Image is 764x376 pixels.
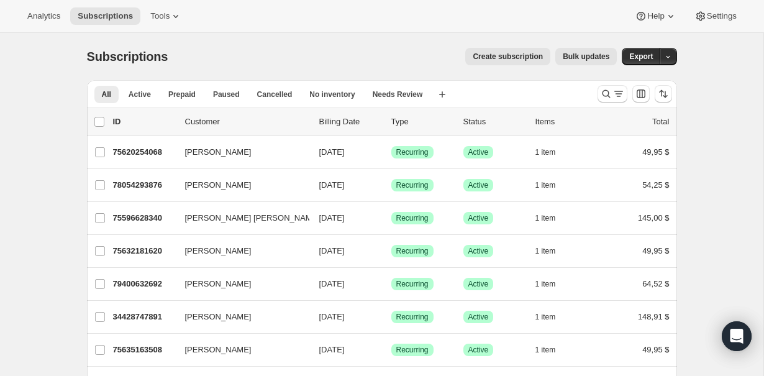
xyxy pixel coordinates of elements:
span: 1 item [535,279,556,289]
span: Bulk updates [563,52,609,62]
button: Help [627,7,684,25]
span: Active [468,180,489,190]
p: 78054293876 [113,179,175,191]
button: [PERSON_NAME] [178,142,302,162]
button: Crear vista nueva [432,86,452,103]
span: [DATE] [319,147,345,157]
button: 1 item [535,209,570,227]
span: [PERSON_NAME] [185,344,252,356]
button: Subscriptions [70,7,140,25]
button: [PERSON_NAME] [178,340,302,360]
button: 1 item [535,144,570,161]
span: 64,52 $ [642,279,669,288]
span: 1 item [535,180,556,190]
span: [PERSON_NAME] [185,179,252,191]
span: Prepaid [168,89,196,99]
span: [DATE] [319,279,345,288]
p: Customer [185,116,309,128]
p: ID [113,116,175,128]
span: [PERSON_NAME] [PERSON_NAME] [185,212,320,224]
span: 1 item [535,246,556,256]
span: Settings [707,11,737,21]
span: 1 item [535,312,556,322]
p: 75596628340 [113,212,175,224]
div: 79400632692[PERSON_NAME][DATE]LogradoRecurringLogradoActive1 item64,52 $ [113,275,670,293]
button: Personalizar el orden y la visibilidad de las columnas de la tabla [632,85,650,103]
button: 1 item [535,341,570,359]
p: Total [652,116,669,128]
div: Type [391,116,453,128]
span: Needs Review [373,89,423,99]
button: [PERSON_NAME] [178,241,302,261]
button: Create subscription [465,48,550,65]
button: Tools [143,7,189,25]
span: [DATE] [319,345,345,354]
span: 145,00 $ [638,213,670,222]
div: 75620254068[PERSON_NAME][DATE]LogradoRecurringLogradoActive1 item49,95 $ [113,144,670,161]
span: All [102,89,111,99]
span: Recurring [396,180,429,190]
span: 148,91 $ [638,312,670,321]
span: 54,25 $ [642,180,669,190]
button: Analytics [20,7,68,25]
button: Ordenar los resultados [655,85,672,103]
div: 78054293876[PERSON_NAME][DATE]LogradoRecurringLogradoActive1 item54,25 $ [113,177,670,194]
span: 1 item [535,345,556,355]
button: 1 item [535,308,570,326]
span: Active [468,246,489,256]
span: Subscriptions [78,11,133,21]
span: [DATE] [319,312,345,321]
span: [PERSON_NAME] [185,245,252,257]
button: [PERSON_NAME] [PERSON_NAME] [178,208,302,228]
span: Active [468,345,489,355]
span: Active [468,312,489,322]
div: Items [535,116,598,128]
span: Help [647,11,664,21]
span: Active [468,213,489,223]
span: Tools [150,11,170,21]
p: Billing Date [319,116,381,128]
span: Active [468,147,489,157]
span: [DATE] [319,246,345,255]
p: 75632181620 [113,245,175,257]
span: 1 item [535,147,556,157]
span: Subscriptions [87,50,168,63]
span: Create subscription [473,52,543,62]
button: [PERSON_NAME] [178,307,302,327]
button: Buscar y filtrar resultados [598,85,627,103]
div: 34428747891[PERSON_NAME][DATE]LogradoRecurringLogradoActive1 item148,91 $ [113,308,670,326]
div: Open Intercom Messenger [722,321,752,351]
span: 1 item [535,213,556,223]
button: Bulk updates [555,48,617,65]
div: 75635163508[PERSON_NAME][DATE]LogradoRecurringLogradoActive1 item49,95 $ [113,341,670,359]
span: Active [129,89,151,99]
button: Export [622,48,660,65]
span: [PERSON_NAME] [185,146,252,158]
div: IDCustomerBilling DateTypeStatusItemsTotal [113,116,670,128]
button: 1 item [535,242,570,260]
span: Recurring [396,246,429,256]
span: [PERSON_NAME] [185,278,252,290]
span: Active [468,279,489,289]
span: [PERSON_NAME] [185,311,252,323]
span: [DATE] [319,213,345,222]
span: Cancelled [257,89,293,99]
p: Status [463,116,525,128]
span: Export [629,52,653,62]
p: 34428747891 [113,311,175,323]
span: Recurring [396,279,429,289]
span: Recurring [396,345,429,355]
p: 75620254068 [113,146,175,158]
span: Analytics [27,11,60,21]
div: 75632181620[PERSON_NAME][DATE]LogradoRecurringLogradoActive1 item49,95 $ [113,242,670,260]
button: [PERSON_NAME] [178,274,302,294]
p: 75635163508 [113,344,175,356]
span: Recurring [396,312,429,322]
button: 1 item [535,275,570,293]
span: 49,95 $ [642,345,669,354]
button: [PERSON_NAME] [178,175,302,195]
span: Paused [213,89,240,99]
span: 49,95 $ [642,147,669,157]
p: 79400632692 [113,278,175,290]
button: Settings [687,7,744,25]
